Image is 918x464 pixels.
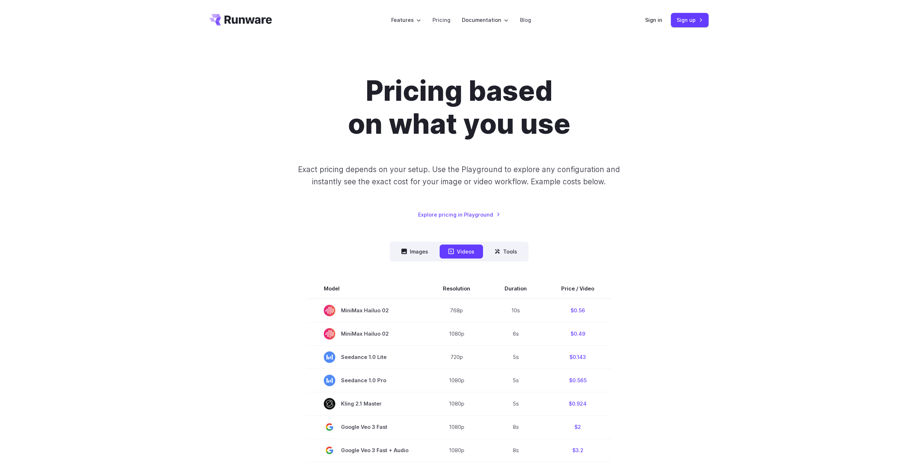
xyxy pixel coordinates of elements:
a: Pricing [432,16,450,24]
td: 8s [487,415,544,439]
button: Videos [440,245,483,259]
a: Explore pricing in Playground [418,210,500,219]
button: Tools [486,245,526,259]
span: MiniMax Hailuo 02 [324,328,408,340]
td: $0.143 [544,345,611,369]
td: 1080p [426,415,487,439]
td: 5s [487,345,544,369]
h1: Pricing based on what you use [259,75,659,141]
span: Kling 2.1 Master [324,398,408,409]
td: 6s [487,322,544,345]
td: 10s [487,299,544,322]
td: 5s [487,392,544,415]
label: Features [391,16,421,24]
a: Go to / [209,14,272,25]
td: 768p [426,299,487,322]
label: Documentation [462,16,508,24]
span: Google Veo 3 Fast + Audio [324,445,408,456]
td: $3.2 [544,439,611,462]
span: Google Veo 3 Fast [324,421,408,433]
th: Model [307,279,426,299]
td: $0.565 [544,369,611,392]
a: Sign in [645,16,662,24]
span: Seedance 1.0 Lite [324,351,408,363]
td: 1080p [426,322,487,345]
button: Images [393,245,437,259]
td: 8s [487,439,544,462]
td: $2 [544,415,611,439]
th: Duration [487,279,544,299]
a: Blog [520,16,531,24]
th: Resolution [426,279,487,299]
p: Exact pricing depends on your setup. Use the Playground to explore any configuration and instantl... [284,164,634,188]
td: 1080p [426,439,487,462]
td: 5s [487,369,544,392]
span: MiniMax Hailuo 02 [324,305,408,316]
td: $0.924 [544,392,611,415]
td: 1080p [426,392,487,415]
span: Seedance 1.0 Pro [324,375,408,386]
td: $0.49 [544,322,611,345]
th: Price / Video [544,279,611,299]
td: 1080p [426,369,487,392]
td: $0.56 [544,299,611,322]
td: 720p [426,345,487,369]
a: Sign up [671,13,709,27]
